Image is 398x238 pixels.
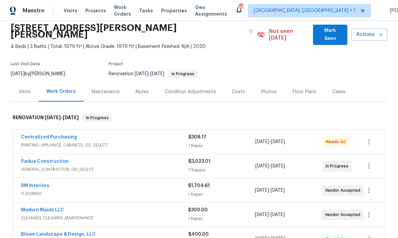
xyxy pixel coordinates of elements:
span: $3,023.01 [188,159,210,164]
span: Geo Assignments [195,4,227,17]
span: [DATE] [45,115,61,120]
span: $308.17 [188,135,206,139]
span: Projects [85,7,106,14]
span: [DATE] [271,139,285,144]
span: Mark Seen [318,27,342,43]
button: Mark Seen [313,25,347,45]
div: Visits [19,89,30,95]
span: $400.00 [188,232,209,237]
span: [DATE] [271,164,285,168]
span: FLOORING [21,190,188,197]
div: Costs [232,89,245,95]
span: [DATE] [255,188,269,193]
a: Padua Construction [21,159,69,164]
span: Tasks [139,8,153,13]
div: Condition Adjustments [165,89,216,95]
span: $300.00 [188,208,208,212]
span: Actions [357,31,382,39]
div: 1 Repair [188,142,255,149]
h6: RENOVATION [13,114,79,122]
span: [DATE] [255,212,269,217]
span: Project [109,62,123,66]
span: [DATE] [135,72,149,76]
div: Notes [136,89,149,95]
div: Photos [261,89,277,95]
span: [DATE] [271,212,285,217]
span: Renovation [109,72,198,76]
span: Vendor Accepted [325,187,363,194]
span: $1,704.61 [188,183,210,188]
span: In Progress [326,163,351,169]
span: - [255,138,285,145]
span: [DATE] [11,72,25,76]
span: [DATE] [271,188,285,193]
span: Last Visit Date [11,62,40,66]
span: Not seen [DATE] [269,28,309,41]
div: Floor Plans [293,89,316,95]
span: - [255,211,285,218]
span: - [255,187,285,194]
span: [DATE] [150,72,164,76]
div: 7 Repairs [188,167,255,173]
a: Centralized Purchasing [21,135,77,139]
a: Modern Maids LLC [21,208,64,212]
div: Maintenance [92,89,120,95]
span: PAINTING, APPLIANCE, CABINETS, OD_SELECT [21,142,188,148]
span: - [135,72,164,76]
div: 48 [238,4,243,11]
span: In Progress [169,72,197,76]
span: Vendor Accepted [325,211,363,218]
span: Maestro [23,7,45,14]
span: [DATE] [255,139,269,144]
span: 4 Beds | 3 Baths | Total: 1979 ft² | Above Grade: 1979 ft² | Basement Finished: N/A | 2020 [11,43,257,50]
span: Needs QC [326,138,349,145]
span: CLEANING, CLEANING_MAINTENANCE [21,215,188,221]
a: Bloom Landscape & Design, LLC [21,232,96,237]
span: [DATE] [63,115,79,120]
span: Visits [64,7,77,14]
span: [DATE] [255,164,269,168]
span: - [255,163,285,169]
div: 1 Repair [188,215,255,222]
a: RM Interiors [21,183,49,188]
div: Work Orders [46,88,76,95]
span: - [45,115,79,120]
span: Properties [161,7,187,14]
div: Cases [332,89,346,95]
span: GENERAL_CONTRACTOR, OD_SELECT [21,166,188,173]
span: Work Orders [114,4,131,17]
h2: [STREET_ADDRESS][PERSON_NAME][PERSON_NAME] [11,25,245,38]
button: Copy Address [245,25,257,37]
div: RENOVATION [DATE]-[DATE]In Progress [11,107,387,128]
button: Actions [351,29,387,41]
span: In Progress [83,115,111,121]
div: 1 Repair [188,191,255,198]
div: by [PERSON_NAME] [11,70,73,78]
span: [GEOGRAPHIC_DATA], [GEOGRAPHIC_DATA] + 1 [254,7,356,14]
